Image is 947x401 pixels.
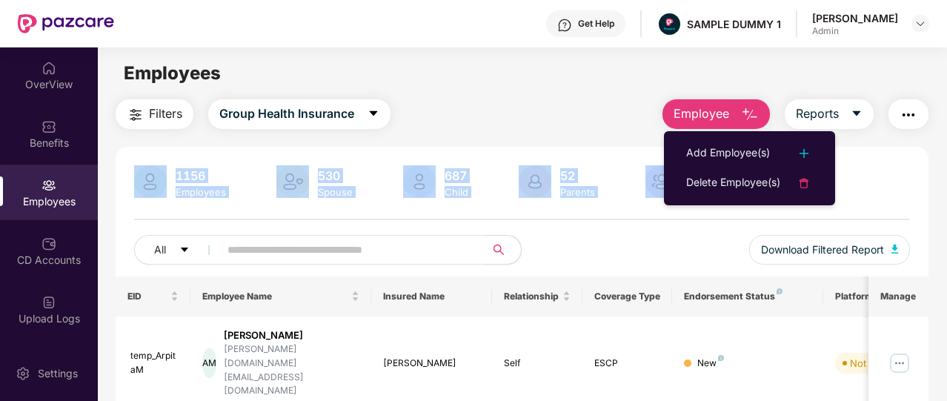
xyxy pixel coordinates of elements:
div: [PERSON_NAME] [812,11,898,25]
button: Filters [116,99,193,129]
span: EID [127,291,168,302]
img: svg+xml;base64,PHN2ZyBpZD0iSG9tZSIgeG1sbnM9Imh0dHA6Ly93d3cudzMub3JnLzIwMDAvc3ZnIiB3aWR0aD0iMjAiIG... [41,61,56,76]
div: [PERSON_NAME][DOMAIN_NAME][EMAIL_ADDRESS][DOMAIN_NAME] [224,342,359,398]
img: svg+xml;base64,PHN2ZyB4bWxucz0iaHR0cDovL3d3dy53My5vcmcvMjAwMC9zdmciIHhtbG5zOnhsaW5rPSJodHRwOi8vd3... [403,165,436,198]
th: Insured Name [371,276,492,317]
div: Self [504,357,571,371]
div: Settings [33,366,82,381]
div: Child [442,186,471,198]
img: svg+xml;base64,PHN2ZyBpZD0iSGVscC0zMngzMiIgeG1sbnM9Imh0dHA6Ly93d3cudzMub3JnLzIwMDAvc3ZnIiB3aWR0aD... [557,18,572,33]
img: svg+xml;base64,PHN2ZyB4bWxucz0iaHR0cDovL3d3dy53My5vcmcvMjAwMC9zdmciIHhtbG5zOnhsaW5rPSJodHRwOi8vd3... [891,245,899,253]
span: Download Filtered Report [761,242,884,258]
img: svg+xml;base64,PHN2ZyB4bWxucz0iaHR0cDovL3d3dy53My5vcmcvMjAwMC9zdmciIHdpZHRoPSIyNCIgaGVpZ2h0PSIyNC... [795,174,813,192]
img: New Pazcare Logo [18,14,114,33]
th: Manage [868,276,928,317]
img: svg+xml;base64,PHN2ZyBpZD0iU2V0dGluZy0yMHgyMCIgeG1sbnM9Imh0dHA6Ly93d3cudzMub3JnLzIwMDAvc3ZnIiB3aW... [16,366,30,381]
div: ESCP [594,357,661,371]
span: caret-down [851,107,863,121]
th: Coverage Type [582,276,673,317]
img: svg+xml;base64,PHN2ZyB4bWxucz0iaHR0cDovL3d3dy53My5vcmcvMjAwMC9zdmciIHdpZHRoPSI4IiBoZWlnaHQ9IjgiIH... [777,288,782,294]
button: Allcaret-down [134,235,225,265]
span: Filters [149,105,182,123]
button: Download Filtered Report [749,235,911,265]
div: Platform Status [835,291,917,302]
div: Not Verified [850,356,904,371]
span: Group Health Insurance [219,105,354,123]
span: All [154,242,166,258]
img: Pazcare_Alternative_logo-01-01.png [659,13,680,35]
div: Parents [557,186,598,198]
span: Reports [796,105,839,123]
img: svg+xml;base64,PHN2ZyBpZD0iRHJvcGRvd24tMzJ4MzIiIHhtbG5zPSJodHRwOi8vd3d3LnczLm9yZy8yMDAwL3N2ZyIgd2... [914,18,926,30]
img: manageButton [888,351,911,375]
div: SAMPLE DUMMY 1 [687,17,781,31]
span: Employees [124,62,221,84]
img: svg+xml;base64,PHN2ZyBpZD0iVXBsb2FkX0xvZ3MiIGRhdGEtbmFtZT0iVXBsb2FkIExvZ3MiIHhtbG5zPSJodHRwOi8vd3... [41,295,56,310]
img: svg+xml;base64,PHN2ZyBpZD0iRW1wbG95ZWVzIiB4bWxucz0iaHR0cDovL3d3dy53My5vcmcvMjAwMC9zdmciIHdpZHRoPS... [41,178,56,193]
th: Relationship [492,276,582,317]
div: [PERSON_NAME] [224,328,359,342]
th: EID [116,276,191,317]
div: temp_ArpitaM [130,349,179,377]
img: svg+xml;base64,PHN2ZyB4bWxucz0iaHR0cDovL3d3dy53My5vcmcvMjAwMC9zdmciIHhtbG5zOnhsaW5rPSJodHRwOi8vd3... [741,106,759,124]
img: svg+xml;base64,PHN2ZyB4bWxucz0iaHR0cDovL3d3dy53My5vcmcvMjAwMC9zdmciIHhtbG5zOnhsaW5rPSJodHRwOi8vd3... [645,165,678,198]
div: Spouse [315,186,356,198]
button: search [485,235,522,265]
button: Employee [662,99,770,129]
img: svg+xml;base64,PHN2ZyB4bWxucz0iaHR0cDovL3d3dy53My5vcmcvMjAwMC9zdmciIHhtbG5zOnhsaW5rPSJodHRwOi8vd3... [134,165,167,198]
div: [PERSON_NAME] [383,357,480,371]
img: svg+xml;base64,PHN2ZyB4bWxucz0iaHR0cDovL3d3dy53My5vcmcvMjAwMC9zdmciIHhtbG5zOnhsaW5rPSJodHRwOi8vd3... [276,165,309,198]
span: Relationship [504,291,559,302]
span: Employee [674,105,729,123]
span: search [485,244,514,256]
div: Employees [173,186,229,198]
img: svg+xml;base64,PHN2ZyBpZD0iQ0RfQWNjb3VudHMiIGRhdGEtbmFtZT0iQ0QgQWNjb3VudHMiIHhtbG5zPSJodHRwOi8vd3... [41,236,56,251]
div: Admin [812,25,898,37]
button: Reportscaret-down [785,99,874,129]
span: caret-down [179,245,190,256]
th: Employee Name [190,276,371,317]
div: Get Help [578,18,614,30]
div: Add Employee(s) [686,145,770,162]
span: Employee Name [202,291,348,302]
span: caret-down [368,107,379,121]
img: svg+xml;base64,PHN2ZyB4bWxucz0iaHR0cDovL3d3dy53My5vcmcvMjAwMC9zdmciIHhtbG5zOnhsaW5rPSJodHRwOi8vd3... [519,165,551,198]
div: Endorsement Status [684,291,811,302]
button: Group Health Insurancecaret-down [208,99,391,129]
div: Delete Employee(s) [686,174,780,192]
div: 530 [315,168,356,183]
img: svg+xml;base64,PHN2ZyB4bWxucz0iaHR0cDovL3d3dy53My5vcmcvMjAwMC9zdmciIHdpZHRoPSIyNCIgaGVpZ2h0PSIyNC... [795,145,813,162]
div: 52 [557,168,598,183]
div: 1156 [173,168,229,183]
div: New [697,357,724,371]
div: 687 [442,168,471,183]
img: svg+xml;base64,PHN2ZyB4bWxucz0iaHR0cDovL3d3dy53My5vcmcvMjAwMC9zdmciIHdpZHRoPSI4IiBoZWlnaHQ9IjgiIH... [718,355,724,361]
div: AM [202,348,216,378]
img: svg+xml;base64,PHN2ZyB4bWxucz0iaHR0cDovL3d3dy53My5vcmcvMjAwMC9zdmciIHdpZHRoPSIyNCIgaGVpZ2h0PSIyNC... [127,106,144,124]
img: svg+xml;base64,PHN2ZyBpZD0iQmVuZWZpdHMiIHhtbG5zPSJodHRwOi8vd3d3LnczLm9yZy8yMDAwL3N2ZyIgd2lkdGg9Ij... [41,119,56,134]
img: svg+xml;base64,PHN2ZyB4bWxucz0iaHR0cDovL3d3dy53My5vcmcvMjAwMC9zdmciIHdpZHRoPSIyNCIgaGVpZ2h0PSIyNC... [900,106,917,124]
